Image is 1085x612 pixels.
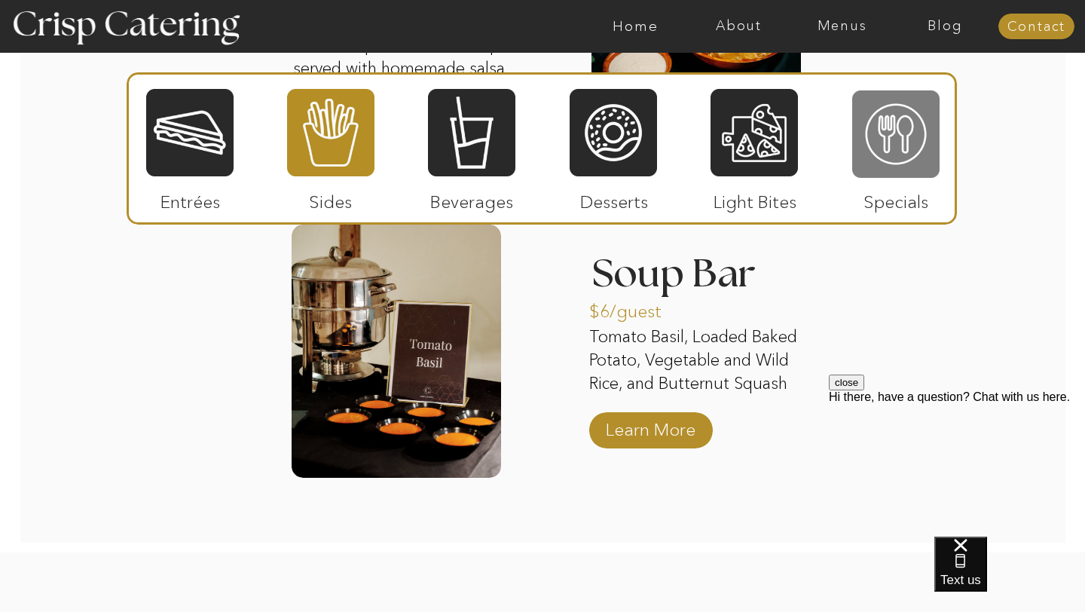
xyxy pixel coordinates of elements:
a: Menus [790,19,894,34]
p: $6/guest [589,286,689,329]
iframe: podium webchat widget prompt [829,375,1085,555]
p: Sides [280,176,381,220]
a: About [687,19,790,34]
p: Entrées [140,176,240,220]
p: Tomato Basil, Loaded Baked Potato, Vegetable and Wild Rice, and Butternut Squash [589,326,821,398]
p: Desserts [564,176,664,220]
a: Home [584,19,687,34]
p: Fresh deep-fried tortilla chips served with homemade salsa and queso [293,34,514,106]
a: Contact [998,20,1074,35]
a: Blog [894,19,997,34]
p: Beverages [421,176,521,220]
a: Learn More [601,404,701,448]
p: Light Bites [704,176,805,220]
h3: Soup Bar [592,255,852,301]
p: Specials [845,176,946,220]
iframe: podium webchat widget bubble [934,537,1085,612]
